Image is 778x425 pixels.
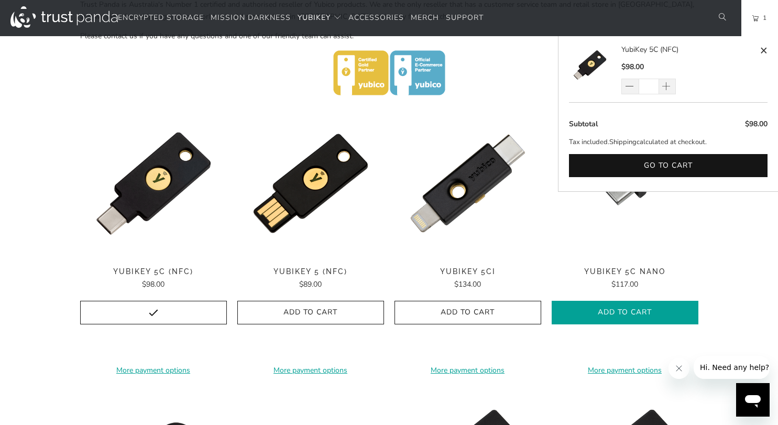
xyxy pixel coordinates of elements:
[211,6,291,30] a: Mission Darkness
[759,12,767,24] span: 1
[569,44,611,86] img: YubiKey 5C (NFC)
[395,267,541,290] a: YubiKey 5Ci $134.00
[446,6,484,30] a: Support
[694,356,770,379] iframe: Message from company
[80,110,227,257] a: YubiKey 5C (NFC) - Trust Panda YubiKey 5C (NFC) - Trust Panda
[454,279,481,289] span: $134.00
[395,110,541,257] a: YubiKey 5Ci - Trust Panda YubiKey 5Ci - Trust Panda
[736,383,770,417] iframe: Button to launch messaging window
[298,6,342,30] summary: YubiKey
[80,267,227,276] span: YubiKey 5C (NFC)
[552,110,698,257] a: YubiKey 5C Nano - Trust Panda YubiKey 5C Nano - Trust Panda
[395,267,541,276] span: YubiKey 5Ci
[552,365,698,376] a: More payment options
[411,13,439,23] span: Merch
[611,279,638,289] span: $117.00
[609,137,637,148] a: Shipping
[569,154,768,178] button: Go to cart
[569,137,768,148] p: Tax included. calculated at checkout.
[118,6,204,30] a: Encrypted Storage
[569,44,621,94] a: YubiKey 5C (NFC)
[395,365,541,376] a: More payment options
[211,13,291,23] span: Mission Darkness
[395,301,541,324] button: Add to Cart
[237,267,384,290] a: YubiKey 5 (NFC) $89.00
[406,308,530,317] span: Add to Cart
[248,308,373,317] span: Add to Cart
[745,119,768,129] span: $98.00
[237,110,384,257] img: YubiKey 5 (NFC) - Trust Panda
[621,62,644,72] span: $98.00
[237,365,384,376] a: More payment options
[118,6,484,30] nav: Translation missing: en.navigation.header.main_nav
[552,267,698,276] span: YubiKey 5C Nano
[552,110,698,257] img: YubiKey 5C Nano - Trust Panda
[10,6,118,28] img: Trust Panda Australia
[237,267,384,276] span: YubiKey 5 (NFC)
[80,110,227,257] img: YubiKey 5C (NFC) - Trust Panda
[299,279,322,289] span: $89.00
[80,267,227,290] a: YubiKey 5C (NFC) $98.00
[552,267,698,290] a: YubiKey 5C Nano $117.00
[395,110,541,257] img: YubiKey 5Ci - Trust Panda
[552,301,698,324] button: Add to Cart
[237,301,384,324] button: Add to Cart
[621,44,757,56] a: YubiKey 5C (NFC)
[563,308,687,317] span: Add to Cart
[569,119,598,129] span: Subtotal
[348,13,404,23] span: Accessories
[669,358,689,379] iframe: Close message
[142,279,165,289] span: $98.00
[348,6,404,30] a: Accessories
[80,30,698,42] p: Please contact us if you have any questions and one of our friendly team can assist.
[298,13,331,23] span: YubiKey
[80,365,227,376] a: More payment options
[237,110,384,257] a: YubiKey 5 (NFC) - Trust Panda YubiKey 5 (NFC) - Trust Panda
[446,13,484,23] span: Support
[411,6,439,30] a: Merch
[118,13,204,23] span: Encrypted Storage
